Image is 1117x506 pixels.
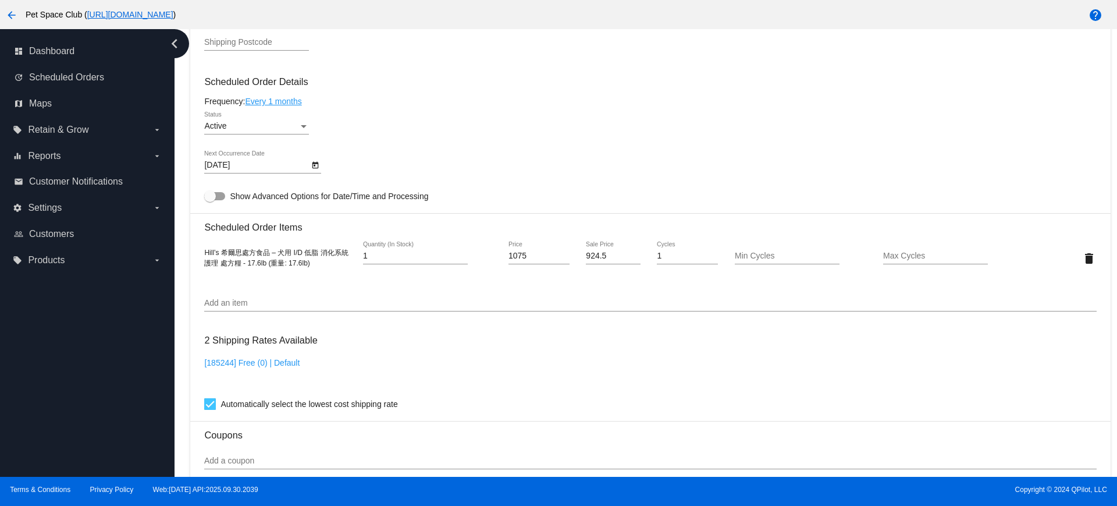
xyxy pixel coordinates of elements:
h3: Scheduled Order Details [204,76,1096,87]
a: Privacy Policy [90,486,134,494]
a: Terms & Conditions [10,486,70,494]
span: Scheduled Orders [29,72,104,83]
i: settings [13,203,22,213]
span: Maps [29,98,52,109]
input: Min Cycles [735,252,839,261]
input: Quantity (In Stock) [363,252,468,261]
i: arrow_drop_down [152,125,162,135]
div: Frequency: [204,97,1096,106]
span: Customers [29,229,74,239]
span: Dashboard [29,46,74,56]
i: map [14,99,23,108]
a: email Customer Notifications [14,172,162,191]
span: Pet Space Club ( ) [26,10,176,19]
i: chevron_left [165,34,184,53]
a: Web:[DATE] API:2025.09.30.2039 [153,486,258,494]
input: Max Cycles [883,252,988,261]
mat-icon: arrow_back [5,8,19,22]
mat-select: Status [204,122,309,131]
i: local_offer [13,125,22,135]
button: Open calendar [309,158,321,171]
a: [185244] Free (0) | Default [204,358,300,367]
i: update [14,73,23,82]
input: Price [508,252,570,261]
h3: Coupons [204,421,1096,441]
span: Show Advanced Options for Date/Time and Processing [230,190,428,202]
i: arrow_drop_down [152,151,162,161]
a: people_outline Customers [14,225,162,243]
a: update Scheduled Orders [14,68,162,87]
i: arrow_drop_down [152,203,162,213]
span: Customer Notifications [29,176,123,187]
input: Cycles [657,252,718,261]
span: Reports [28,151,61,161]
a: Every 1 months [245,97,301,106]
input: Sale Price [586,252,640,261]
input: Next Occurrence Date [204,161,309,170]
i: people_outline [14,229,23,239]
input: Shipping Postcode [204,38,309,47]
i: dashboard [14,47,23,56]
span: Retain & Grow [28,125,88,135]
span: Copyright © 2024 QPilot, LLC [568,486,1107,494]
i: equalizer [13,151,22,161]
i: local_offer [13,256,22,265]
a: dashboard Dashboard [14,42,162,61]
a: map Maps [14,94,162,113]
mat-icon: help [1088,8,1102,22]
input: Add a coupon [204,457,1096,466]
input: Add an item [204,299,1096,308]
span: Settings [28,203,62,213]
h3: Scheduled Order Items [204,213,1096,233]
a: [URL][DOMAIN_NAME] [87,10,173,19]
span: Active [204,121,226,130]
i: email [14,177,23,186]
mat-icon: delete [1082,252,1096,266]
span: Automatically select the lowest cost shipping rate [220,397,397,411]
h3: 2 Shipping Rates Available [204,328,317,353]
i: arrow_drop_down [152,256,162,265]
span: Hill’s 希爾思處方食品 – 犬用 I/D 低脂 消化系統護理 處方糧 - 17.6lb (重量: 17.6lb) [204,249,348,267]
span: Products [28,255,65,266]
